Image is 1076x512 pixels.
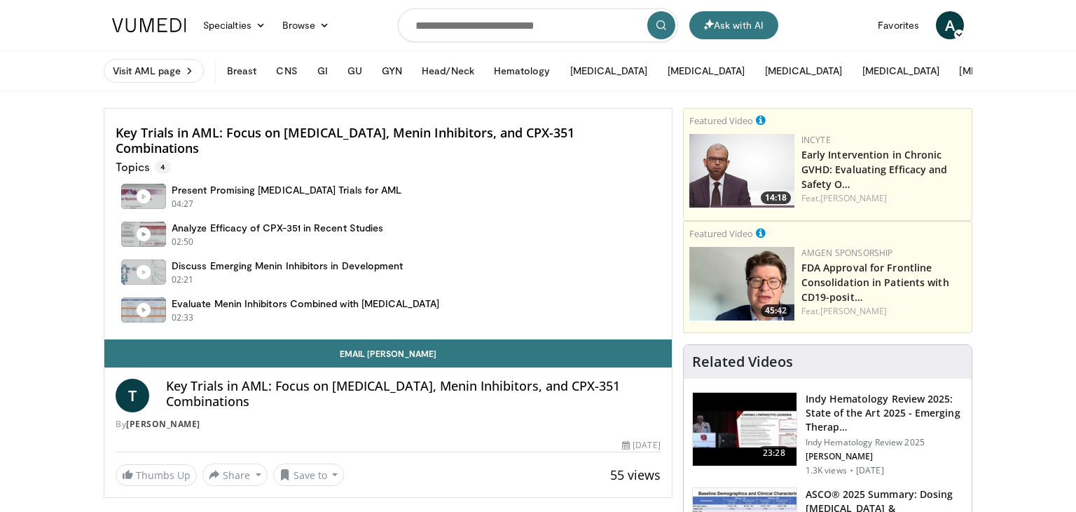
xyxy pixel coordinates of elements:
a: A [936,11,964,39]
a: [PERSON_NAME] [820,192,887,204]
button: Share [202,464,268,486]
span: 45:42 [761,304,791,317]
a: FDA Approval for Frontline Consolidation in Patients with CD19-posit… [801,261,949,304]
span: 23:28 [757,446,791,460]
a: [PERSON_NAME] [820,305,887,317]
a: Browse [274,11,338,39]
p: 1.3K views [806,465,847,476]
button: [MEDICAL_DATA] [951,57,1045,85]
img: b268d3bb-84af-4da6-ad4f-6776a949c467.png.150x105_q85_crop-smart_upscale.png [689,134,794,208]
button: CNS [268,57,305,85]
a: [PERSON_NAME] [126,418,200,430]
div: [DATE] [622,439,660,452]
h4: Discuss Emerging Menin Inhibitors in Development [172,260,403,272]
button: Ask with AI [689,11,778,39]
p: [DATE] [856,465,884,476]
h3: Indy Hematology Review 2025: State of the Art 2025 - Emerging Therap… [806,392,963,434]
span: 14:18 [761,191,791,204]
button: Head/Neck [413,57,483,85]
a: 14:18 [689,134,794,208]
div: Feat. [801,192,966,205]
p: Indy Hematology Review 2025 [806,437,963,448]
h4: Key Trials in AML: Focus on [MEDICAL_DATA], Menin Inhibitors, and CPX-351 Combinations [116,126,661,156]
button: GI [309,57,336,85]
a: 23:28 Indy Hematology Review 2025: State of the Art 2025 - Emerging Therap… Indy Hematology Revie... [692,392,963,476]
a: Visit AML page [104,59,204,83]
a: 45:42 [689,247,794,321]
a: Specialties [195,11,274,39]
div: Feat. [801,305,966,318]
p: 02:33 [172,311,194,324]
button: GU [339,57,371,85]
a: T [116,379,149,412]
p: 02:50 [172,236,194,248]
small: Featured Video [689,114,753,127]
small: Featured Video [689,227,753,240]
input: Search topics, interventions [398,8,678,42]
h4: Related Videos [692,353,793,370]
p: 04:27 [172,198,194,210]
img: 0487cae3-be8e-480d-8894-c5ed9a1cba93.png.150x105_q85_crop-smart_upscale.png [689,247,794,321]
img: dfecf537-d4a4-4a47-8610-d62fe50ce9e0.150x105_q85_crop-smart_upscale.jpg [693,393,796,466]
button: [MEDICAL_DATA] [854,57,949,85]
a: Favorites [869,11,927,39]
h4: Present Promising [MEDICAL_DATA] Trials for AML [172,184,401,196]
h4: Evaluate Menin Inhibitors Combined with [MEDICAL_DATA] [172,297,439,310]
button: [MEDICAL_DATA] [757,57,851,85]
p: Topics [116,160,171,174]
div: · [850,465,853,476]
a: Incyte [801,134,831,146]
button: Hematology [485,57,559,85]
h4: Key Trials in AML: Focus on [MEDICAL_DATA], Menin Inhibitors, and CPX-351 Combinations [166,379,661,409]
p: [PERSON_NAME] [806,451,963,462]
button: [MEDICAL_DATA] [562,57,656,85]
button: GYN [373,57,411,85]
h4: Analyze Efficacy of CPX-351 in Recent Studies [172,222,383,234]
button: Save to [273,464,345,486]
button: [MEDICAL_DATA] [659,57,754,85]
button: Breast [219,57,265,85]
span: 55 views [610,466,661,483]
span: 4 [155,160,171,174]
a: Amgen Sponsorship [801,247,893,259]
p: 02:21 [172,274,194,286]
div: By [116,418,661,431]
a: Early Intervention in Chronic GVHD: Evaluating Efficacy and Safety O… [801,148,948,191]
a: Email [PERSON_NAME] [104,339,672,368]
img: VuMedi Logo [112,18,186,32]
a: Thumbs Up [116,464,197,486]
